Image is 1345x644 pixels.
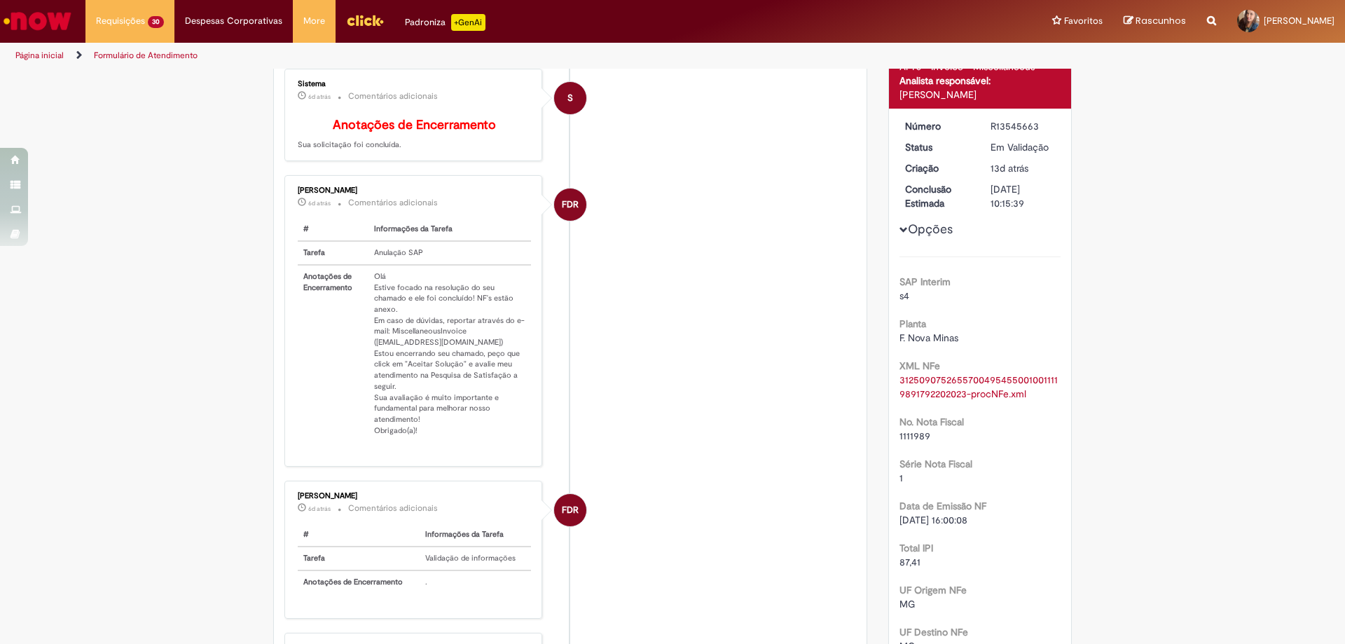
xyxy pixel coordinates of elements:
[895,140,981,154] dt: Status
[899,416,964,428] b: No. Nota Fiscal
[348,502,438,514] small: Comentários adicionais
[348,197,438,209] small: Comentários adicionais
[420,547,531,570] td: Validação de informações
[405,14,485,31] div: Padroniza
[991,182,1056,210] div: [DATE] 10:15:39
[15,50,64,61] a: Página inicial
[308,199,331,207] span: 6d atrás
[348,90,438,102] small: Comentários adicionais
[899,500,986,512] b: Data de Emissão NF
[308,93,331,101] time: 25/09/2025 11:12:54
[899,514,967,526] span: [DATE] 16:00:08
[899,317,926,330] b: Planta
[298,547,420,570] th: Tarefa
[308,93,331,101] span: 6d atrás
[368,241,531,265] td: Anulação SAP
[562,188,579,221] span: FDR
[298,523,420,547] th: #
[11,43,886,69] ul: Trilhas de página
[368,265,531,442] td: Olá Estive focado na resolução do seu chamado e ele foi concluído! NF's estão anexo. Em caso de d...
[1064,14,1103,28] span: Favoritos
[899,331,958,344] span: F. Nova Minas
[298,186,531,195] div: [PERSON_NAME]
[899,88,1061,102] div: [PERSON_NAME]
[899,430,930,442] span: 1111989
[368,218,531,241] th: Informações da Tarefa
[298,492,531,500] div: [PERSON_NAME]
[298,118,531,151] p: Sua solicitação foi concluída.
[991,161,1056,175] div: 18/09/2025 08:29:29
[899,359,940,372] b: XML NFe
[991,140,1056,154] div: Em Validação
[420,523,531,547] th: Informações da Tarefa
[895,161,981,175] dt: Criação
[554,494,586,526] div: Fernando Da Rosa Moreira
[308,505,331,513] span: 6d atrás
[567,81,573,115] span: S
[899,472,903,484] span: 1
[298,218,368,241] th: #
[899,542,933,554] b: Total IPI
[899,374,1058,400] a: Download de 31250907526557004954550010011119891792202023-procNFe.xml
[899,458,972,470] b: Série Nota Fiscal
[451,14,485,31] p: +GenAi
[420,570,531,594] td: .
[899,626,968,638] b: UF Destino NFe
[308,505,331,513] time: 25/09/2025 11:12:31
[298,80,531,88] div: Sistema
[185,14,282,28] span: Despesas Corporativas
[899,289,909,302] span: s4
[899,74,1061,88] div: Analista responsável:
[298,265,368,442] th: Anotações de Encerramento
[1,7,74,35] img: ServiceNow
[899,275,951,288] b: SAP Interim
[895,119,981,133] dt: Número
[1264,15,1334,27] span: [PERSON_NAME]
[96,14,145,28] span: Requisições
[991,119,1056,133] div: R13545663
[895,182,981,210] dt: Conclusão Estimada
[899,556,920,568] span: 87,41
[899,584,967,596] b: UF Origem NFe
[148,16,164,28] span: 30
[1136,14,1186,27] span: Rascunhos
[298,570,420,594] th: Anotações de Encerramento
[991,162,1028,174] time: 18/09/2025 08:29:29
[562,493,579,527] span: FDR
[333,117,496,133] b: Anotações de Encerramento
[554,82,586,114] div: System
[1124,15,1186,28] a: Rascunhos
[94,50,198,61] a: Formulário de Atendimento
[298,241,368,265] th: Tarefa
[899,598,915,610] span: MG
[308,199,331,207] time: 25/09/2025 11:12:49
[303,14,325,28] span: More
[554,189,586,221] div: Fernando Da Rosa Moreira
[346,10,384,31] img: click_logo_yellow_360x200.png
[991,162,1028,174] span: 13d atrás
